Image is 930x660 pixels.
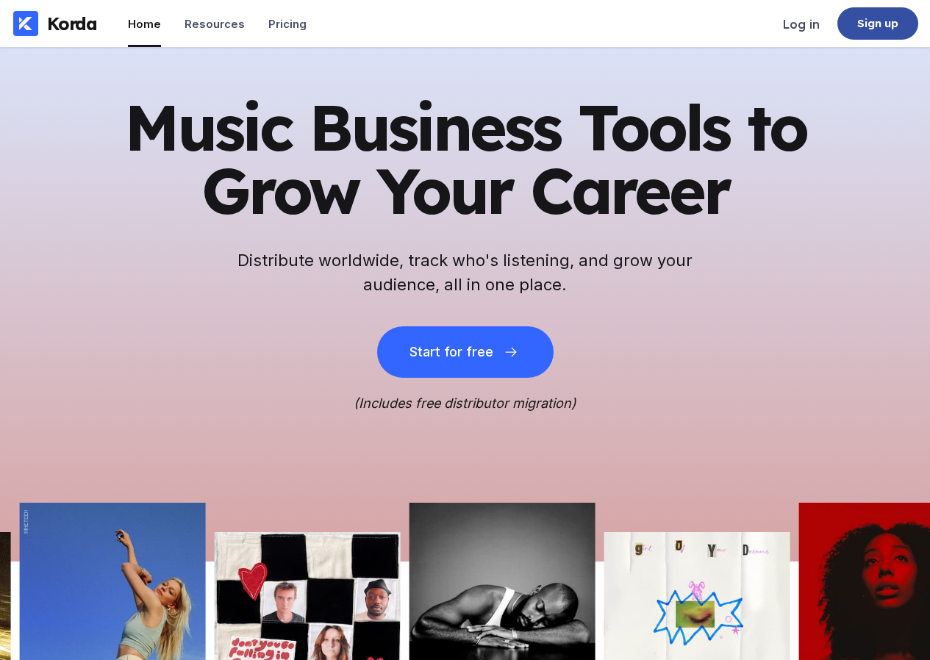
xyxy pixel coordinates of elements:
h2: Distribute worldwide, track who's listening, and grow your audience, all in one place. [230,248,701,297]
div: Start for free [409,345,493,359]
div: Resources [185,17,245,31]
div: Log in [783,17,820,32]
a: Sign up [837,7,918,40]
div: Home [128,17,161,31]
button: Start for free [377,326,554,378]
div: Pricing [268,17,307,31]
h1: Music Business Tools to Grow Your Career [105,96,826,222]
div: Sign up [857,16,899,31]
i: (Includes free distributor migration) [354,395,576,411]
div: Korda [47,12,97,35]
